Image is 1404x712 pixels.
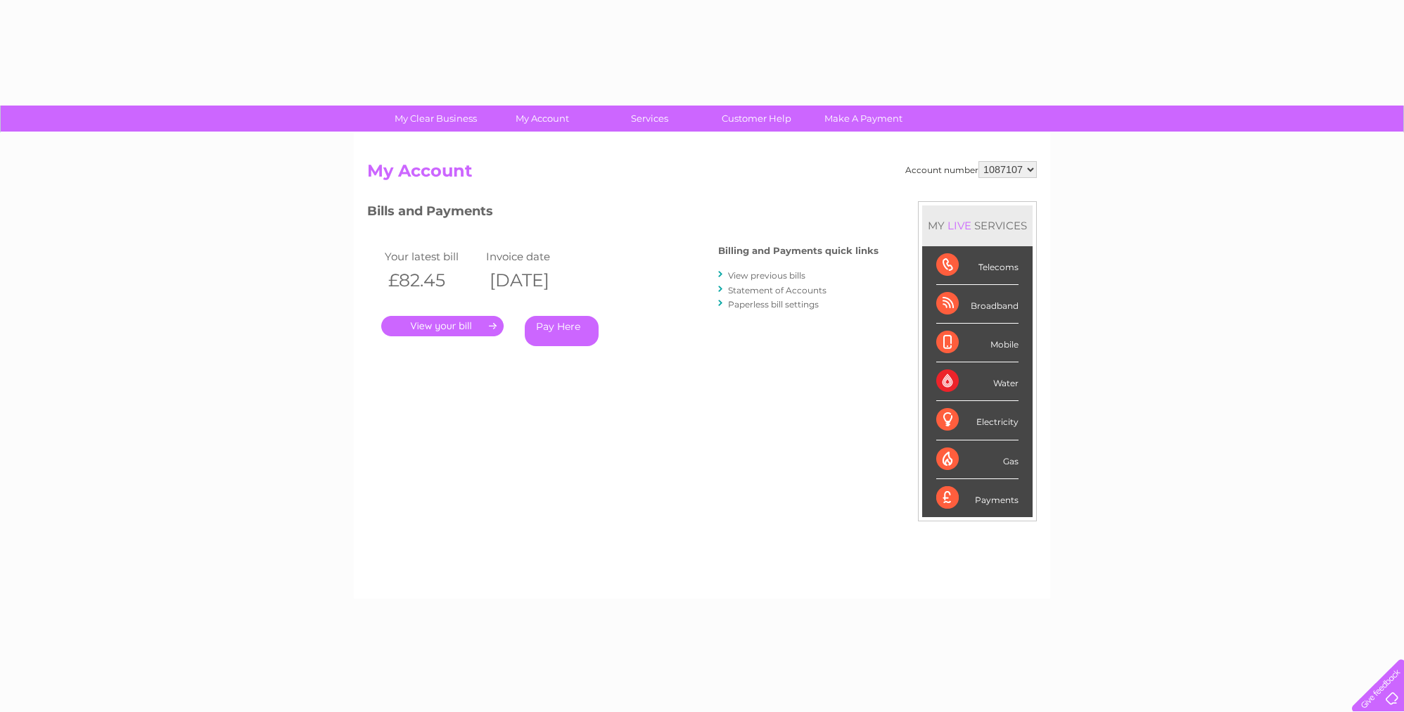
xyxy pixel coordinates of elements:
[936,324,1019,362] div: Mobile
[936,285,1019,324] div: Broadband
[945,219,974,232] div: LIVE
[936,246,1019,285] div: Telecoms
[718,246,879,256] h4: Billing and Payments quick links
[905,161,1037,178] div: Account number
[592,106,708,132] a: Services
[381,266,483,295] th: £82.45
[367,201,879,226] h3: Bills and Payments
[805,106,921,132] a: Make A Payment
[381,316,504,336] a: .
[936,479,1019,517] div: Payments
[728,270,805,281] a: View previous bills
[936,401,1019,440] div: Electricity
[922,205,1033,246] div: MY SERVICES
[381,247,483,266] td: Your latest bill
[936,440,1019,479] div: Gas
[483,266,584,295] th: [DATE]
[378,106,494,132] a: My Clear Business
[698,106,815,132] a: Customer Help
[367,161,1037,188] h2: My Account
[483,247,584,266] td: Invoice date
[728,299,819,310] a: Paperless bill settings
[936,362,1019,401] div: Water
[728,285,827,295] a: Statement of Accounts
[485,106,601,132] a: My Account
[525,316,599,346] a: Pay Here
